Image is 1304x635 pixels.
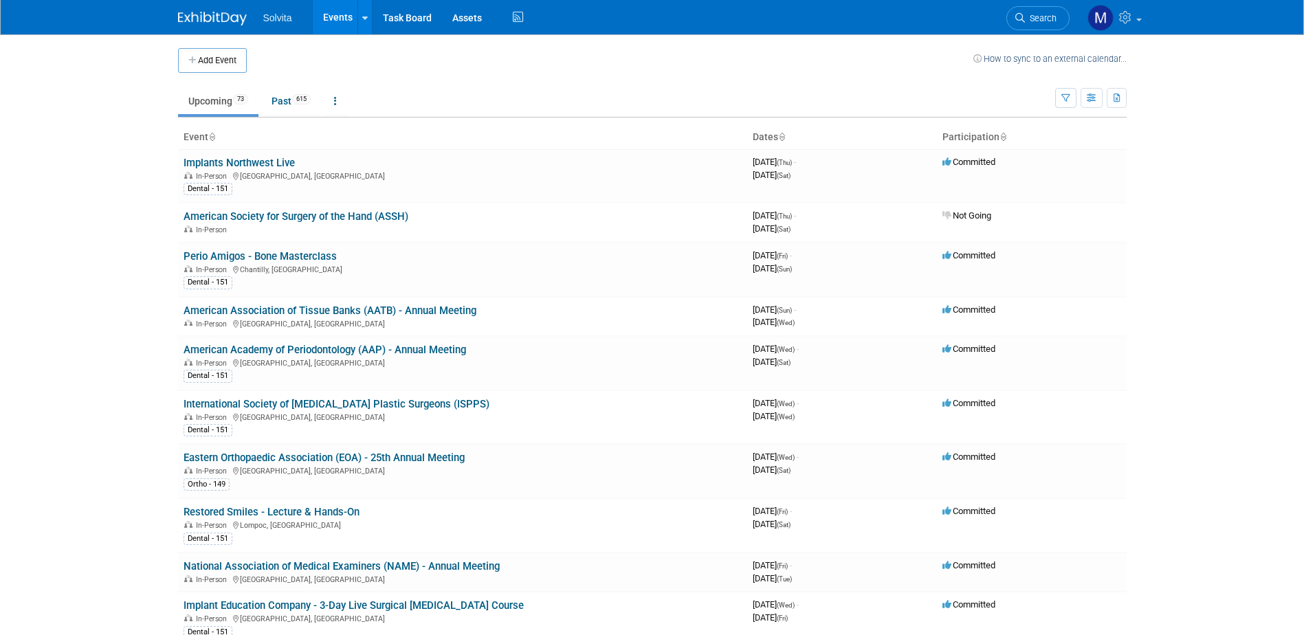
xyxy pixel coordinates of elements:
[753,612,788,623] span: [DATE]
[184,317,742,328] div: [GEOGRAPHIC_DATA], [GEOGRAPHIC_DATA]
[942,398,995,408] span: Committed
[196,225,231,234] span: In-Person
[777,307,792,314] span: (Sun)
[777,521,791,528] span: (Sat)
[196,467,231,476] span: In-Person
[184,467,192,474] img: In-Person Event
[797,344,799,354] span: -
[184,465,742,476] div: [GEOGRAPHIC_DATA], [GEOGRAPHIC_DATA]
[184,210,408,223] a: American Society for Surgery of the Hand (ASSH)
[777,359,791,366] span: (Sat)
[184,170,742,181] div: [GEOGRAPHIC_DATA], [GEOGRAPHIC_DATA]
[753,573,792,583] span: [DATE]
[292,94,311,104] span: 615
[753,223,791,234] span: [DATE]
[184,263,742,274] div: Chantilly, [GEOGRAPHIC_DATA]
[184,560,500,572] a: National Association of Medical Examiners (NAME) - Annual Meeting
[184,599,524,612] a: Implant Education Company - 3-Day Live Surgical [MEDICAL_DATA] Course
[753,465,791,475] span: [DATE]
[184,276,232,289] div: Dental - 151
[753,344,799,354] span: [DATE]
[777,212,792,220] span: (Thu)
[753,452,799,462] span: [DATE]
[942,452,995,462] span: Committed
[184,521,192,528] img: In-Person Event
[184,344,466,356] a: American Academy of Periodontology (AAP) - Annual Meeting
[777,346,795,353] span: (Wed)
[753,157,796,167] span: [DATE]
[777,575,792,583] span: (Tue)
[942,157,995,167] span: Committed
[1006,6,1070,30] a: Search
[184,424,232,436] div: Dental - 151
[184,357,742,368] div: [GEOGRAPHIC_DATA], [GEOGRAPHIC_DATA]
[1025,13,1057,23] span: Search
[777,252,788,260] span: (Fri)
[753,250,792,260] span: [DATE]
[777,508,788,515] span: (Fri)
[184,172,192,179] img: In-Person Event
[263,12,292,23] span: Solvita
[208,131,215,142] a: Sort by Event Name
[794,210,796,221] span: -
[942,506,995,516] span: Committed
[196,320,231,328] span: In-Person
[942,599,995,610] span: Committed
[777,225,791,233] span: (Sat)
[178,88,258,114] a: Upcoming73
[777,172,791,179] span: (Sat)
[797,452,799,462] span: -
[942,210,991,221] span: Not Going
[797,599,799,610] span: -
[196,359,231,368] span: In-Person
[794,157,796,167] span: -
[753,170,791,180] span: [DATE]
[753,357,791,367] span: [DATE]
[777,467,791,474] span: (Sat)
[753,263,792,274] span: [DATE]
[777,454,795,461] span: (Wed)
[794,304,796,315] span: -
[790,506,792,516] span: -
[184,359,192,366] img: In-Person Event
[184,506,360,518] a: Restored Smiles - Lecture & Hands-On
[178,48,247,73] button: Add Event
[178,12,247,25] img: ExhibitDay
[196,172,231,181] span: In-Person
[184,265,192,272] img: In-Person Event
[999,131,1006,142] a: Sort by Participation Type
[184,533,232,545] div: Dental - 151
[196,614,231,623] span: In-Person
[753,317,795,327] span: [DATE]
[184,157,295,169] a: Implants Northwest Live
[790,250,792,260] span: -
[753,398,799,408] span: [DATE]
[777,562,788,570] span: (Fri)
[196,575,231,584] span: In-Person
[184,183,232,195] div: Dental - 151
[184,612,742,623] div: [GEOGRAPHIC_DATA], [GEOGRAPHIC_DATA]
[777,265,792,273] span: (Sun)
[753,519,791,529] span: [DATE]
[777,614,788,622] span: (Fri)
[1087,5,1114,31] img: Matthew Burns
[790,560,792,570] span: -
[184,614,192,621] img: In-Person Event
[178,126,747,149] th: Event
[184,320,192,326] img: In-Person Event
[196,265,231,274] span: In-Person
[753,506,792,516] span: [DATE]
[184,250,337,263] a: Perio Amigos - Bone Masterclass
[777,601,795,609] span: (Wed)
[184,573,742,584] div: [GEOGRAPHIC_DATA], [GEOGRAPHIC_DATA]
[184,519,742,530] div: Lompoc, [GEOGRAPHIC_DATA]
[777,159,792,166] span: (Thu)
[184,304,476,317] a: American Association of Tissue Banks (AATB) - Annual Meeting
[777,400,795,408] span: (Wed)
[184,575,192,582] img: In-Person Event
[753,411,795,421] span: [DATE]
[753,304,796,315] span: [DATE]
[184,413,192,420] img: In-Person Event
[753,599,799,610] span: [DATE]
[797,398,799,408] span: -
